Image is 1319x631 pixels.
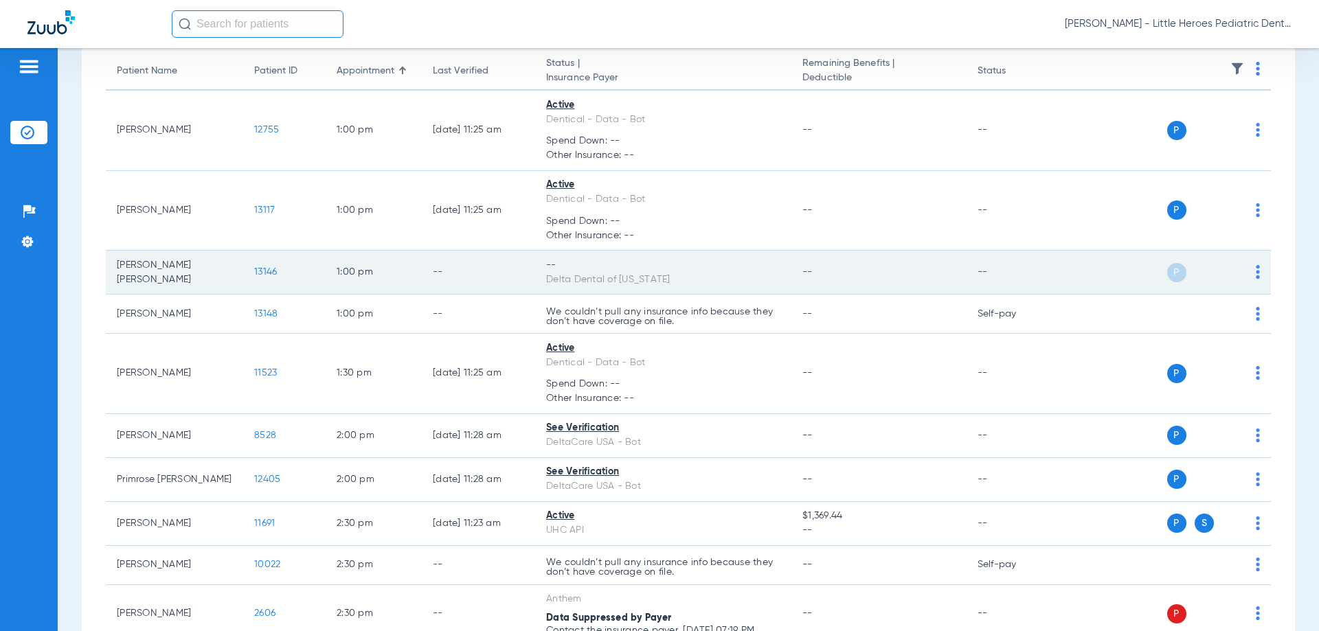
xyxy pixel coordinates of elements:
[546,509,780,523] div: Active
[546,479,780,494] div: DeltaCare USA - Bot
[546,391,780,406] span: Other Insurance: --
[1195,514,1214,533] span: S
[422,295,535,334] td: --
[254,560,280,569] span: 10022
[802,560,813,569] span: --
[326,251,422,295] td: 1:00 PM
[791,52,966,91] th: Remaining Benefits |
[422,334,535,414] td: [DATE] 11:25 AM
[433,64,524,78] div: Last Verified
[254,518,275,528] span: 11691
[422,414,535,458] td: [DATE] 11:28 AM
[967,502,1059,546] td: --
[1256,123,1260,137] img: group-dot-blue.svg
[802,368,813,378] span: --
[1256,428,1260,442] img: group-dot-blue.svg
[546,134,780,148] span: Spend Down: --
[1167,200,1186,220] span: P
[1167,426,1186,445] span: P
[1167,364,1186,383] span: P
[1256,516,1260,530] img: group-dot-blue.svg
[106,546,243,585] td: [PERSON_NAME]
[967,334,1059,414] td: --
[106,414,243,458] td: [PERSON_NAME]
[546,178,780,192] div: Active
[326,295,422,334] td: 1:00 PM
[422,458,535,502] td: [DATE] 11:28 AM
[1167,121,1186,140] span: P
[326,171,422,251] td: 1:00 PM
[326,414,422,458] td: 2:00 PM
[546,98,780,113] div: Active
[802,523,955,538] span: --
[802,509,955,523] span: $1,369.44
[546,523,780,538] div: UHC API
[967,171,1059,251] td: --
[546,258,780,273] div: --
[1250,565,1319,631] iframe: Chat Widget
[546,273,780,287] div: Delta Dental of [US_STATE]
[254,205,275,215] span: 13117
[422,546,535,585] td: --
[106,458,243,502] td: Primrose [PERSON_NAME]
[802,309,813,319] span: --
[254,309,278,319] span: 13148
[1256,366,1260,380] img: group-dot-blue.svg
[1230,62,1244,76] img: filter.svg
[1256,62,1260,76] img: group-dot-blue.svg
[1256,307,1260,321] img: group-dot-blue.svg
[967,546,1059,585] td: Self-pay
[106,91,243,171] td: [PERSON_NAME]
[106,251,243,295] td: [PERSON_NAME] [PERSON_NAME]
[254,368,277,378] span: 11523
[179,18,191,30] img: Search Icon
[967,414,1059,458] td: --
[546,377,780,391] span: Spend Down: --
[254,267,277,277] span: 13146
[422,251,535,295] td: --
[117,64,177,78] div: Patient Name
[967,251,1059,295] td: --
[546,558,780,577] p: We couldn’t pull any insurance info because they don’t have coverage on file.
[27,10,75,34] img: Zuub Logo
[802,205,813,215] span: --
[326,502,422,546] td: 2:30 PM
[422,171,535,251] td: [DATE] 11:25 AM
[326,334,422,414] td: 1:30 PM
[1167,514,1186,533] span: P
[117,64,232,78] div: Patient Name
[967,91,1059,171] td: --
[106,171,243,251] td: [PERSON_NAME]
[546,148,780,163] span: Other Insurance: --
[546,421,780,435] div: See Verification
[546,465,780,479] div: See Verification
[254,125,279,135] span: 12755
[802,267,813,277] span: --
[546,592,780,606] div: Anthem
[326,458,422,502] td: 2:00 PM
[254,431,276,440] span: 8528
[106,295,243,334] td: [PERSON_NAME]
[1256,265,1260,279] img: group-dot-blue.svg
[433,64,488,78] div: Last Verified
[546,71,780,85] span: Insurance Payer
[535,52,791,91] th: Status |
[802,125,813,135] span: --
[106,334,243,414] td: [PERSON_NAME]
[802,608,813,618] span: --
[172,10,343,38] input: Search for patients
[1167,604,1186,623] span: P
[1167,263,1186,282] span: P
[546,435,780,450] div: DeltaCare USA - Bot
[546,214,780,229] span: Spend Down: --
[546,613,671,623] span: Data Suppressed by Payer
[254,64,315,78] div: Patient ID
[18,58,40,75] img: hamburger-icon
[967,458,1059,502] td: --
[422,502,535,546] td: [DATE] 11:23 AM
[546,356,780,370] div: Dentical - Data - Bot
[546,229,780,243] span: Other Insurance: --
[1256,203,1260,217] img: group-dot-blue.svg
[422,91,535,171] td: [DATE] 11:25 AM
